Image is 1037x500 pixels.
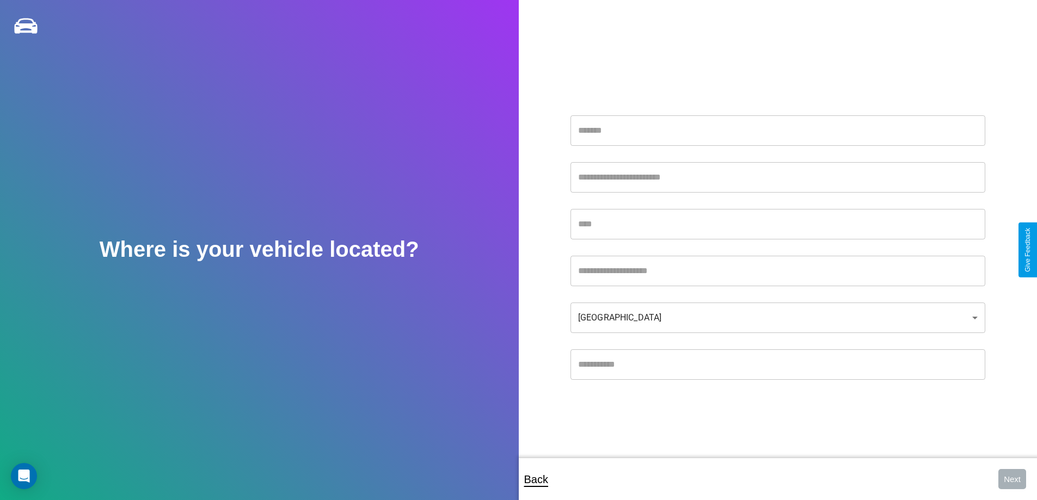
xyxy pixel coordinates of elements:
[100,237,419,262] h2: Where is your vehicle located?
[11,463,37,489] div: Open Intercom Messenger
[570,303,985,333] div: [GEOGRAPHIC_DATA]
[1024,228,1032,272] div: Give Feedback
[998,469,1026,489] button: Next
[524,470,548,489] p: Back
